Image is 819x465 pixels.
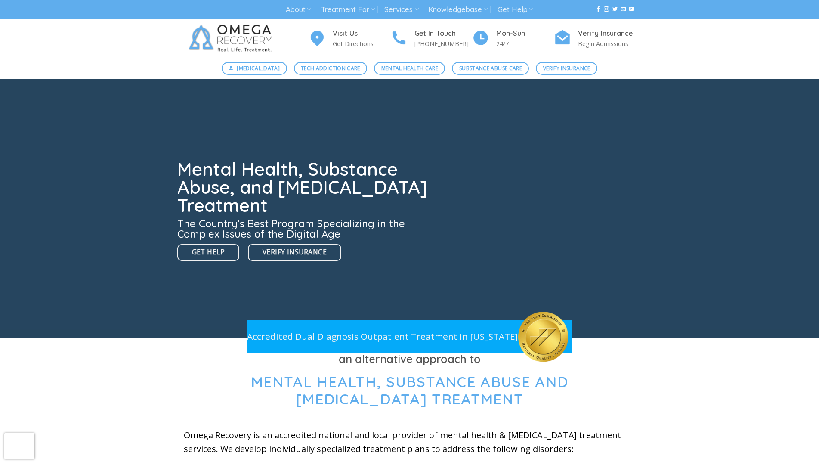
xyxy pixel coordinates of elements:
[498,2,533,18] a: Get Help
[184,428,636,456] p: Omega Recovery is an accredited national and local provider of mental health & [MEDICAL_DATA] tre...
[248,244,341,261] a: Verify Insurance
[237,64,280,72] span: [MEDICAL_DATA]
[177,160,433,214] h1: Mental Health, Substance Abuse, and [MEDICAL_DATA] Treatment
[459,64,522,72] span: Substance Abuse Care
[333,28,390,39] h4: Visit Us
[309,28,390,49] a: Visit Us Get Directions
[596,6,601,12] a: Follow on Facebook
[496,28,554,39] h4: Mon-Sun
[578,28,636,39] h4: Verify Insurance
[294,62,368,75] a: Tech Addiction Care
[621,6,626,12] a: Send us an email
[381,64,438,72] span: Mental Health Care
[629,6,634,12] a: Follow on YouTube
[390,28,472,49] a: Get In Touch [PHONE_NUMBER]
[251,372,569,409] span: Mental Health, Substance Abuse and [MEDICAL_DATA] Treatment
[496,39,554,49] p: 24/7
[177,244,240,261] a: Get Help
[543,64,590,72] span: Verify Insurance
[286,2,311,18] a: About
[578,39,636,49] p: Begin Admissions
[177,218,433,239] h3: The Country’s Best Program Specializing in the Complex Issues of the Digital Age
[414,28,472,39] h4: Get In Touch
[247,329,518,344] p: Accredited Dual Diagnosis Outpatient Treatment in [US_STATE]
[333,39,390,49] p: Get Directions
[554,28,636,49] a: Verify Insurance Begin Admissions
[301,64,360,72] span: Tech Addiction Care
[184,19,281,58] img: Omega Recovery
[321,2,375,18] a: Treatment For
[263,247,327,257] span: Verify Insurance
[192,247,225,257] span: Get Help
[374,62,445,75] a: Mental Health Care
[428,2,488,18] a: Knowledgebase
[604,6,609,12] a: Follow on Instagram
[384,2,418,18] a: Services
[414,39,472,49] p: [PHONE_NUMBER]
[536,62,597,75] a: Verify Insurance
[184,350,636,368] h3: an alternative approach to
[452,62,529,75] a: Substance Abuse Care
[222,62,287,75] a: [MEDICAL_DATA]
[612,6,618,12] a: Follow on Twitter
